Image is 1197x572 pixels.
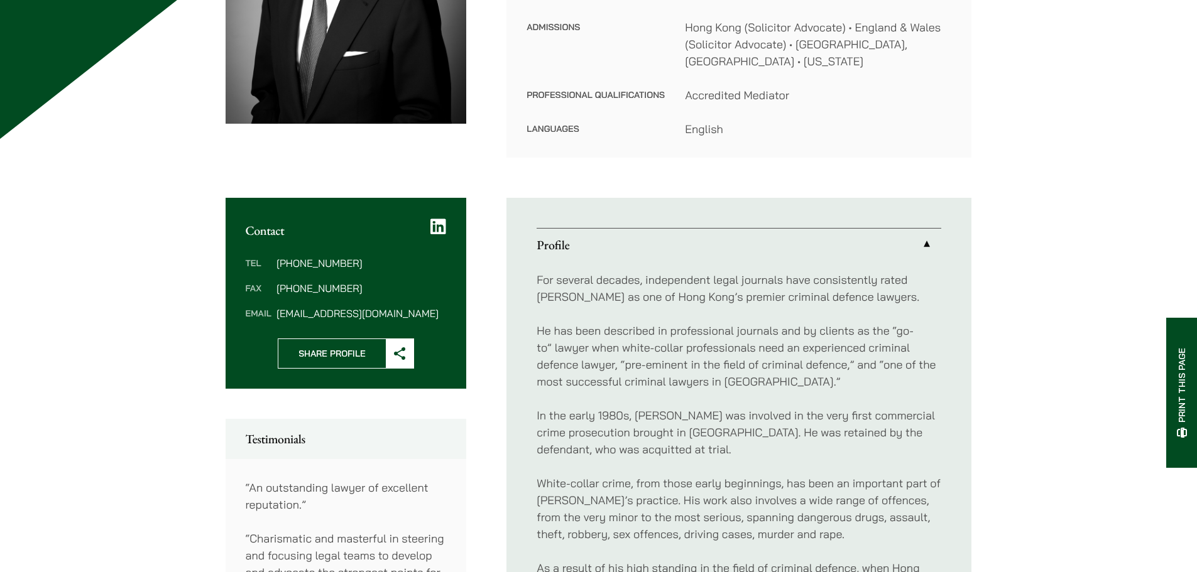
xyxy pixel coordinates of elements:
dt: Email [246,308,271,318]
dt: Tel [246,258,271,283]
dt: Fax [246,283,271,308]
dt: Professional Qualifications [527,87,665,121]
p: “An outstanding lawyer of excellent reputation.” [246,479,447,513]
p: He has been described in professional journals and by clients as the “go-to” lawyer when white-co... [537,322,941,390]
dd: [PHONE_NUMBER] [276,283,446,293]
dd: [PHONE_NUMBER] [276,258,446,268]
p: In the early 1980s, [PERSON_NAME] was involved in the very first commercial crime prosecution bro... [537,407,941,458]
button: Share Profile [278,338,414,369]
dt: Languages [527,121,665,138]
dd: English [685,121,951,138]
dd: Hong Kong (Solicitor Advocate) • England & Wales (Solicitor Advocate) • [GEOGRAPHIC_DATA], [GEOGR... [685,19,951,70]
dd: [EMAIL_ADDRESS][DOMAIN_NAME] [276,308,446,318]
dt: Admissions [527,19,665,87]
dd: Accredited Mediator [685,87,951,104]
h2: Testimonials [246,431,447,446]
span: Share Profile [278,339,386,368]
h2: Contact [246,223,447,238]
p: For several decades, independent legal journals have consistently rated [PERSON_NAME] as one of H... [537,271,941,305]
a: Profile [537,229,941,261]
p: White-collar crime, from those early beginnings, has been an important part of [PERSON_NAME]’s pr... [537,475,941,542]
